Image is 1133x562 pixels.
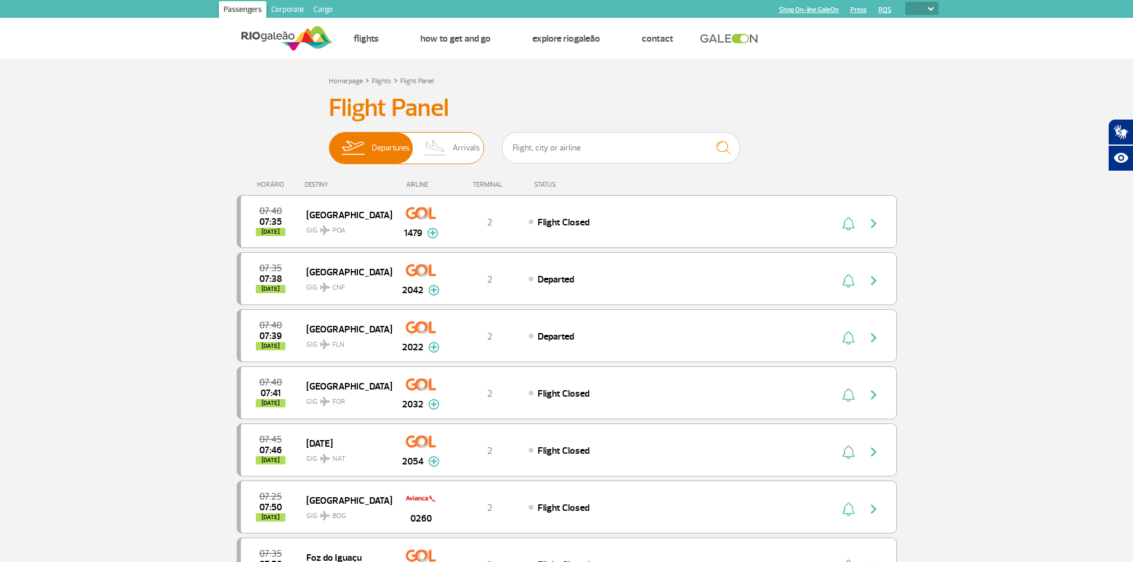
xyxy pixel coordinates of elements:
button: Abrir recursos assistivos. [1108,145,1133,171]
span: POA [332,225,346,236]
span: 2025-09-26 07:40:00 [259,378,282,387]
span: Flight Closed [538,388,589,400]
img: seta-direita-painel-voo.svg [867,331,881,345]
span: 2032 [402,397,423,412]
img: destiny_airplane.svg [320,511,330,520]
a: Corporate [266,1,309,20]
span: Flight Closed [538,445,589,457]
span: 2025-09-26 07:50:00 [259,503,282,511]
input: Flight, city or airline [502,132,740,164]
span: GIG [306,504,382,522]
span: 2 [487,445,492,457]
img: mais-info-painel-voo.svg [428,342,440,353]
img: destiny_airplane.svg [320,225,330,235]
div: Plugin de acessibilidade da Hand Talk. [1108,119,1133,171]
span: BOG [332,511,346,522]
h3: Flight Panel [329,93,805,123]
span: FOR [332,397,345,407]
img: destiny_airplane.svg [320,454,330,463]
span: 2 [487,331,492,343]
img: slider-embarque [334,133,372,164]
span: GIG [306,390,382,407]
img: seta-direita-painel-voo.svg [867,274,881,288]
span: 2025-09-26 07:40:00 [259,321,282,329]
span: GIG [306,219,382,236]
a: > [394,73,398,87]
img: destiny_airplane.svg [320,340,330,349]
div: TERMINAL [451,181,528,189]
a: Cargo [309,1,337,20]
div: HORÁRIO [240,181,305,189]
span: 2025-09-26 07:39:26 [259,332,282,340]
a: How to get and go [420,33,491,45]
span: [GEOGRAPHIC_DATA] [306,378,382,394]
img: sino-painel-voo.svg [842,331,855,345]
a: Passengers [219,1,266,20]
img: mais-info-painel-voo.svg [428,399,440,410]
img: sino-painel-voo.svg [842,388,855,402]
a: Flight Panel [400,77,434,86]
img: sino-painel-voo.svg [842,502,855,516]
span: [GEOGRAPHIC_DATA] [306,264,382,280]
img: destiny_airplane.svg [320,397,330,406]
img: sino-painel-voo.svg [842,445,855,459]
a: > [365,73,369,87]
a: Flights [354,33,379,45]
button: Abrir tradutor de língua de sinais. [1108,119,1133,145]
span: 2 [487,388,492,400]
img: seta-direita-painel-voo.svg [867,388,881,402]
a: Explore RIOgaleão [532,33,600,45]
span: 2022 [402,340,423,354]
span: [GEOGRAPHIC_DATA] [306,492,382,508]
span: 2025-09-26 07:25:00 [259,492,282,501]
img: mais-info-painel-voo.svg [427,228,438,238]
span: [DATE] [256,342,285,350]
img: sino-painel-voo.svg [842,216,855,231]
span: 2025-09-26 07:40:00 [259,207,282,215]
span: [GEOGRAPHIC_DATA] [306,321,382,337]
img: mais-info-painel-voo.svg [428,285,440,296]
img: seta-direita-painel-voo.svg [867,502,881,516]
a: Contact [642,33,673,45]
span: FLN [332,340,344,350]
span: NAT [332,454,346,464]
span: 2025-09-26 07:38:33 [259,275,282,283]
div: STATUS [528,181,625,189]
span: 2025-09-26 07:45:00 [259,435,282,444]
span: [GEOGRAPHIC_DATA] [306,207,382,222]
img: sino-painel-voo.svg [842,274,855,288]
span: Departed [538,331,574,343]
span: [DATE] [256,285,285,293]
span: [DATE] [306,435,382,451]
span: 2054 [402,454,423,469]
span: Departed [538,274,574,285]
span: GIG [306,276,382,293]
span: [DATE] [256,228,285,236]
span: 0260 [410,511,432,526]
span: 2025-09-26 07:35:00 [259,550,282,558]
span: 2 [487,216,492,228]
span: 2 [487,502,492,514]
span: 2042 [402,283,423,297]
a: Flights [372,77,391,86]
img: seta-direita-painel-voo.svg [867,216,881,231]
a: Press [850,6,867,14]
div: DESTINY [305,181,391,189]
span: 2 [487,274,492,285]
span: [DATE] [256,513,285,522]
span: Departures [372,133,410,164]
span: [DATE] [256,456,285,464]
a: Shop On-line GaleOn [779,6,839,14]
span: 2025-09-26 07:46:48 [259,446,282,454]
div: AIRLINE [391,181,451,189]
span: Arrivals [453,133,480,164]
span: [DATE] [256,399,285,407]
span: GIG [306,447,382,464]
a: Home page [329,77,363,86]
img: mais-info-painel-voo.svg [428,456,440,467]
span: GIG [306,333,382,350]
a: RQS [878,6,892,14]
span: 1479 [404,226,422,240]
img: seta-direita-painel-voo.svg [867,445,881,459]
span: 2025-09-26 07:35:10 [259,218,282,226]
